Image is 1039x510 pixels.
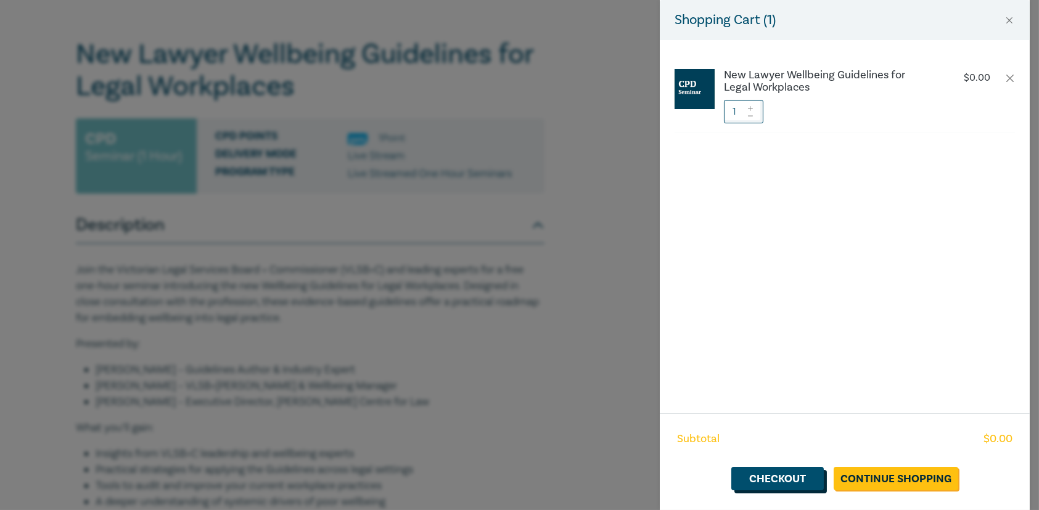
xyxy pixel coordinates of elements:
a: New Lawyer Wellbeing Guidelines for Legal Workplaces [724,69,929,94]
a: Checkout [731,467,824,490]
button: Close [1004,15,1015,26]
input: 1 [724,100,763,123]
p: $ 0.00 [964,72,990,84]
span: $ 0.00 [984,431,1012,447]
span: Subtotal [677,431,720,447]
a: Continue Shopping [834,467,958,490]
h5: Shopping Cart ( 1 ) [675,10,776,30]
img: CPD%20Seminar.jpg [675,69,715,109]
